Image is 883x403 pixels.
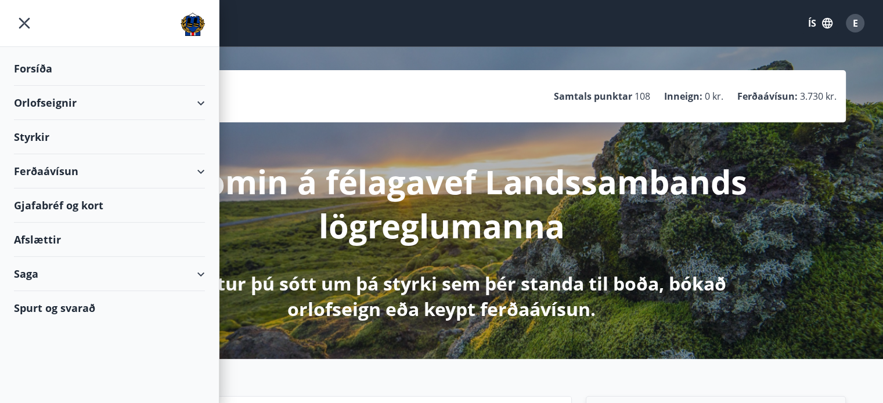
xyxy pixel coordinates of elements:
[14,257,205,291] div: Saga
[135,159,748,248] p: Velkomin á félagavef Landssambands lögreglumanna
[14,13,35,34] button: menu
[14,120,205,154] div: Styrkir
[800,90,837,103] span: 3.730 kr.
[853,17,858,30] span: E
[14,291,205,325] div: Spurt og svarað
[14,52,205,86] div: Forsíða
[635,90,650,103] span: 108
[14,188,205,223] div: Gjafabréf og kort
[14,154,205,188] div: Ferðaávísun
[802,13,839,34] button: ÍS
[181,13,205,36] img: union_logo
[705,90,723,103] span: 0 kr.
[841,9,869,37] button: E
[664,90,702,103] p: Inneign :
[135,271,748,322] p: Hér getur þú sótt um þá styrki sem þér standa til boða, bókað orlofseign eða keypt ferðaávísun.
[554,90,632,103] p: Samtals punktar
[737,90,798,103] p: Ferðaávísun :
[14,86,205,120] div: Orlofseignir
[14,223,205,257] div: Afslættir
